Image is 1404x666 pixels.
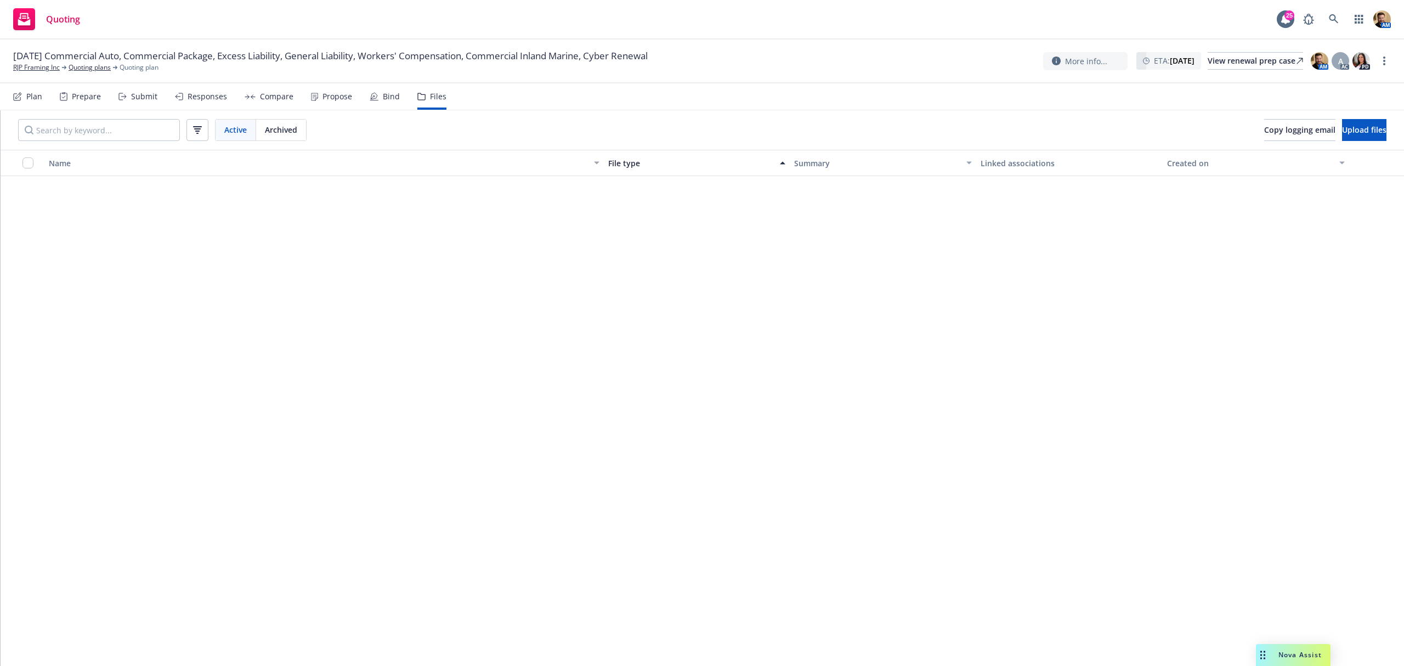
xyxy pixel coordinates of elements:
div: Plan [26,92,42,101]
div: File type [608,157,774,169]
button: File type [604,150,790,176]
div: Summary [794,157,960,169]
div: View renewal prep case [1208,53,1303,69]
a: Quoting plans [69,63,111,72]
div: Prepare [72,92,101,101]
button: Linked associations [976,150,1163,176]
a: more [1378,54,1391,67]
span: Quoting [46,15,80,24]
div: Name [49,157,587,169]
a: RJP Framing Inc [13,63,60,72]
span: Nova Assist [1278,650,1322,659]
button: Nova Assist [1256,644,1331,666]
div: Created on [1167,157,1333,169]
span: Copy logging email [1264,125,1335,135]
span: Quoting plan [120,63,158,72]
button: Name [44,150,604,176]
a: Report a Bug [1298,8,1320,30]
span: Upload files [1342,125,1386,135]
a: Switch app [1348,8,1370,30]
button: Upload files [1342,119,1386,141]
input: Select all [22,157,33,168]
div: Submit [131,92,157,101]
span: More info... [1065,55,1107,67]
img: photo [1311,52,1328,70]
span: Archived [265,124,297,136]
img: photo [1352,52,1370,70]
button: Copy logging email [1264,119,1335,141]
span: ETA : [1154,55,1194,66]
a: View renewal prep case [1208,52,1303,70]
a: Quoting [9,4,84,35]
div: Linked associations [981,157,1158,169]
strong: [DATE] [1170,55,1194,66]
div: Propose [322,92,352,101]
div: 25 [1284,10,1294,20]
div: Compare [260,92,293,101]
img: photo [1373,10,1391,28]
button: Summary [790,150,976,176]
button: Created on [1163,150,1349,176]
div: Bind [383,92,400,101]
div: Responses [188,92,227,101]
span: Active [224,124,247,136]
span: A [1338,55,1343,67]
input: Search by keyword... [18,119,180,141]
div: Drag to move [1256,644,1270,666]
div: Files [430,92,446,101]
a: Search [1323,8,1345,30]
button: More info... [1043,52,1128,70]
span: [DATE] Commercial Auto, Commercial Package, Excess Liability, General Liability, Workers' Compens... [13,49,648,63]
